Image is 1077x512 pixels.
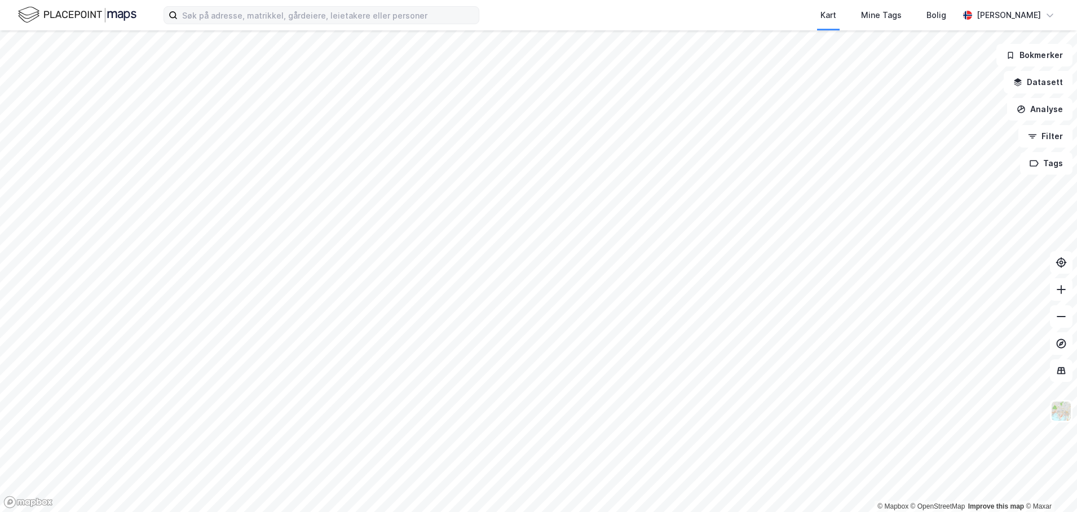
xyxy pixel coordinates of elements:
img: logo.f888ab2527a4732fd821a326f86c7f29.svg [18,5,136,25]
button: Analyse [1007,98,1072,121]
div: Kontrollprogram for chat [1021,458,1077,512]
div: Kart [820,8,836,22]
div: Mine Tags [861,8,902,22]
button: Bokmerker [996,44,1072,66]
div: [PERSON_NAME] [977,8,1041,22]
button: Datasett [1004,71,1072,94]
a: Mapbox [877,502,908,510]
button: Filter [1018,125,1072,148]
a: Mapbox homepage [3,496,53,509]
button: Tags [1020,152,1072,175]
iframe: Chat Widget [1021,458,1077,512]
div: Bolig [926,8,946,22]
input: Søk på adresse, matrikkel, gårdeiere, leietakere eller personer [178,7,479,24]
a: Improve this map [968,502,1024,510]
a: OpenStreetMap [911,502,965,510]
img: Z [1050,400,1072,422]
